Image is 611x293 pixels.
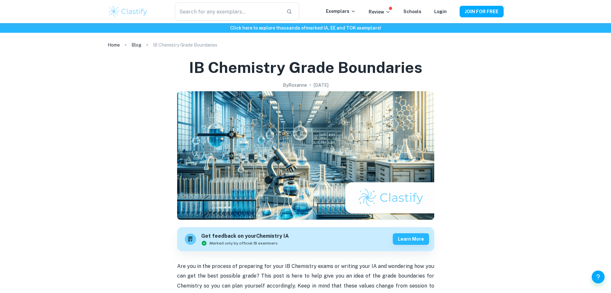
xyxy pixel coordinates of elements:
[131,40,141,49] a: Blog
[1,24,610,31] h6: Click here to explore thousands of marked IA, EE and TOK exemplars !
[210,240,278,246] span: Marked only by official IB examiners
[592,271,605,283] button: Help and Feedback
[369,8,391,15] p: Review
[283,82,307,89] h2: By Roxanne
[310,82,311,89] p: •
[189,57,422,78] h1: IB Chemistry Grade Boundaries
[393,233,429,245] button: Learn more
[314,82,328,89] h2: [DATE]
[153,41,217,49] p: IB Chemistry Grade Boundaries
[108,5,148,18] img: Clastify logo
[434,9,447,14] a: Login
[177,91,434,220] img: IB Chemistry Grade Boundaries cover image
[201,232,289,240] h6: Get feedback on your Chemistry IA
[460,6,504,17] button: JOIN FOR FREE
[108,40,120,49] a: Home
[403,9,421,14] a: Schools
[326,8,356,15] p: Exemplars
[177,227,434,251] a: Get feedback on yourChemistry IAMarked only by official IB examinersLearn more
[175,3,281,21] input: Search for any exemplars...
